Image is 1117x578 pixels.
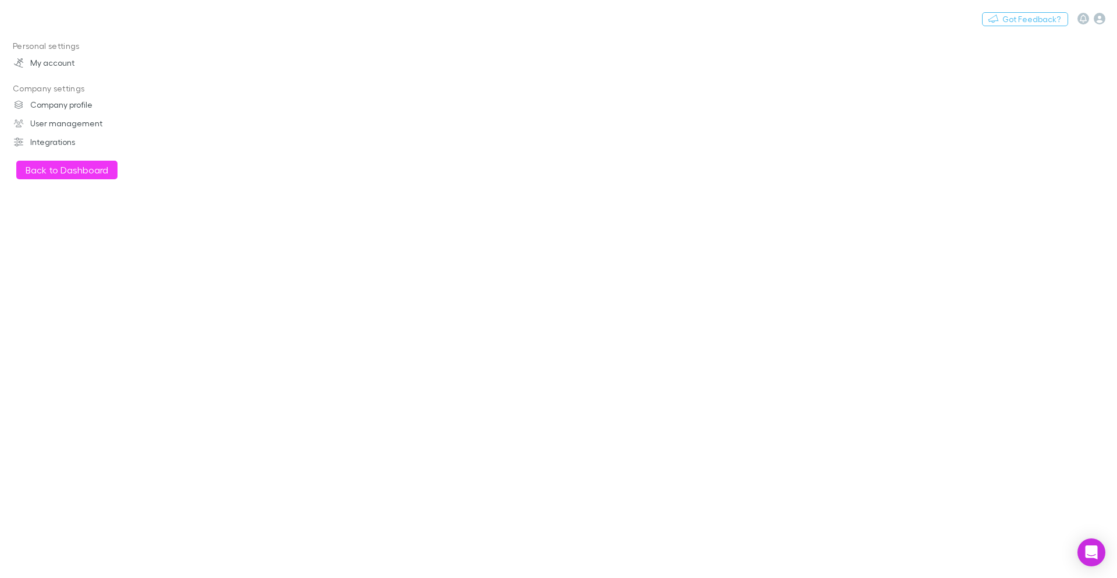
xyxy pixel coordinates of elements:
[2,81,157,96] p: Company settings
[982,12,1068,26] button: Got Feedback?
[2,39,157,54] p: Personal settings
[2,114,157,133] a: User management
[2,54,157,72] a: My account
[2,95,157,114] a: Company profile
[16,161,118,179] button: Back to Dashboard
[2,133,157,151] a: Integrations
[1077,538,1105,566] div: Open Intercom Messenger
